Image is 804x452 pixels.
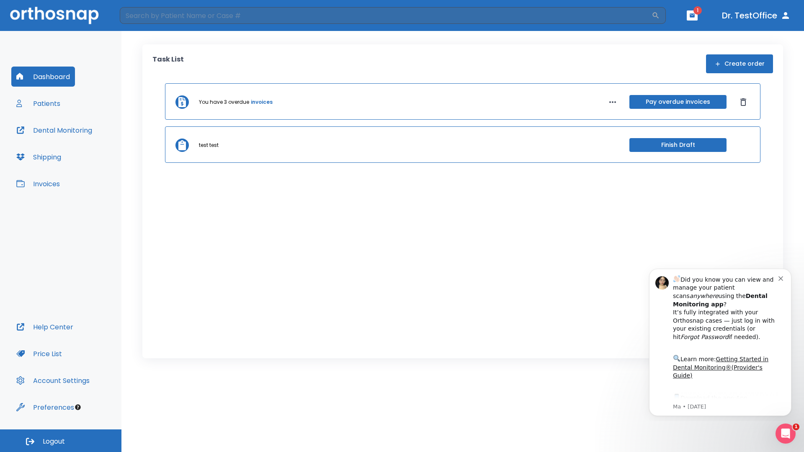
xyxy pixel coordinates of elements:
[706,54,773,73] button: Create order
[11,397,79,417] button: Preferences
[36,142,142,149] p: Message from Ma, sent 8w ago
[11,317,78,337] button: Help Center
[11,147,66,167] button: Shipping
[142,13,149,20] button: Dismiss notification
[11,120,97,140] button: Dental Monitoring
[776,424,796,444] iframe: Intercom live chat
[11,174,65,194] button: Invoices
[636,261,804,421] iframe: Intercom notifications message
[36,131,142,174] div: Download the app: | ​ Let us know if you need help getting started!
[11,344,67,364] button: Price List
[251,98,273,106] a: invoices
[199,98,249,106] p: You have 3 overdue
[11,370,95,390] button: Account Settings
[719,8,794,23] button: Dr. TestOffice
[629,95,727,109] button: Pay overdue invoices
[11,67,75,87] button: Dashboard
[793,424,799,430] span: 1
[199,141,219,149] p: test test
[629,138,727,152] button: Finish Draft
[43,437,65,446] span: Logout
[11,93,65,113] button: Patients
[737,95,750,109] button: Dismiss
[36,134,111,149] a: App Store
[120,7,652,24] input: Search by Patient Name or Case #
[693,6,702,15] span: 1
[10,7,99,24] img: Orthosnap
[152,54,184,73] p: Task List
[74,403,82,411] div: Tooltip anchor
